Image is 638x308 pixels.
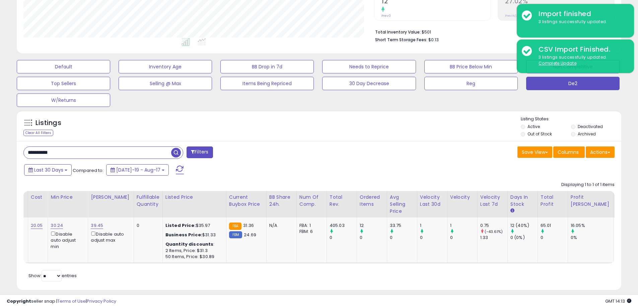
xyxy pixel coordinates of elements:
[428,37,439,43] span: $0.13
[299,194,324,208] div: Num of Comp.
[220,77,314,90] button: Items Being Repriced
[510,223,538,229] div: 12 (40%)
[31,194,45,201] div: Cost
[91,194,131,201] div: [PERSON_NAME]
[390,194,414,215] div: Avg Selling Price
[485,229,503,234] small: (-43.61%)
[534,45,629,54] div: CSV Import Finished.
[510,208,514,214] small: Days In Stock.
[73,167,103,174] span: Compared to:
[322,77,416,90] button: 30 Day Decrease
[7,298,116,305] div: seller snap | |
[480,235,507,241] div: 1.33
[165,223,221,229] div: $35.97
[243,222,254,229] span: 31.36
[165,248,221,254] div: 2 Items, Price: $31.3
[299,223,322,229] div: FBA: 1
[299,229,322,235] div: FBM: 6
[390,223,417,229] div: 33.75
[17,94,110,107] button: W/Returns
[578,124,603,129] label: Deactivated
[541,235,568,241] div: 0
[605,298,631,304] span: 2025-09-17 14:13 GMT
[526,77,620,90] button: De2
[375,37,427,43] b: Short Term Storage Fees:
[24,164,72,176] button: Last 30 Days
[381,14,391,18] small: Prev: 0
[229,194,264,208] div: Current Buybox Price
[553,146,585,158] button: Columns
[360,194,384,208] div: Ordered Items
[480,194,505,208] div: Velocity Last 7d
[165,222,196,229] b: Listed Price:
[91,230,128,243] div: Disable auto adjust max
[269,223,291,229] div: N/A
[330,223,357,229] div: 405.03
[561,182,615,188] div: Displaying 1 to 1 of 1 items
[450,223,477,229] div: 1
[57,298,86,304] a: Terms of Use
[51,194,85,201] div: Min Price
[375,27,610,36] li: $501
[534,9,629,19] div: Import finished
[527,131,552,137] label: Out of Stock
[137,194,160,208] div: Fulfillable Quantity
[375,29,421,35] b: Total Inventory Value:
[229,231,242,238] small: FBM
[534,19,629,25] div: 3 listings successfully updated.
[17,77,110,90] button: Top Sellers
[51,222,63,229] a: 30.24
[571,235,613,241] div: 0%
[571,194,611,208] div: Profit [PERSON_NAME]
[360,223,387,229] div: 12
[106,164,169,176] button: [DATE]-19 - Aug-17
[244,232,256,238] span: 24.69
[28,272,77,279] span: Show: entries
[517,146,552,158] button: Save View
[360,235,387,241] div: 0
[424,60,518,73] button: BB Price Below Min
[571,223,613,229] div: 16.05%
[586,146,615,158] button: Actions
[87,298,116,304] a: Privacy Policy
[17,60,110,73] button: Default
[480,223,507,229] div: 0.75
[578,131,596,137] label: Archived
[521,116,621,122] p: Listing States:
[558,149,579,156] span: Columns
[36,118,61,128] h5: Listings
[165,241,221,247] div: :
[330,194,354,208] div: Total Rev.
[322,60,416,73] button: Needs to Reprice
[165,241,214,247] b: Quantity discounts
[527,124,540,129] label: Active
[505,14,518,18] small: Prev: N/A
[420,194,444,208] div: Velocity Last 30d
[541,223,568,229] div: 65.01
[165,194,223,201] div: Listed Price
[220,60,314,73] button: BB Drop in 7d
[510,194,535,208] div: Days In Stock
[51,230,83,250] div: Disable auto adjust min
[91,222,103,229] a: 39.45
[541,194,565,208] div: Total Profit
[450,194,475,201] div: Velocity
[424,77,518,90] button: Reg
[165,232,221,238] div: $31.33
[539,60,576,66] u: Complete Update
[7,298,31,304] strong: Copyright
[165,254,221,260] div: 50 Items, Price: $30.89
[23,130,53,136] div: Clear All Filters
[269,194,294,208] div: BB Share 24h.
[119,60,212,73] button: Inventory Age
[229,223,241,230] small: FBA
[420,235,447,241] div: 0
[187,146,213,158] button: Filters
[534,54,629,67] div: 3 listings successfully updated.
[330,235,357,241] div: 0
[165,232,202,238] b: Business Price:
[510,235,538,241] div: 0 (0%)
[390,235,417,241] div: 0
[119,77,212,90] button: Selling @ Max
[31,222,43,229] a: 20.05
